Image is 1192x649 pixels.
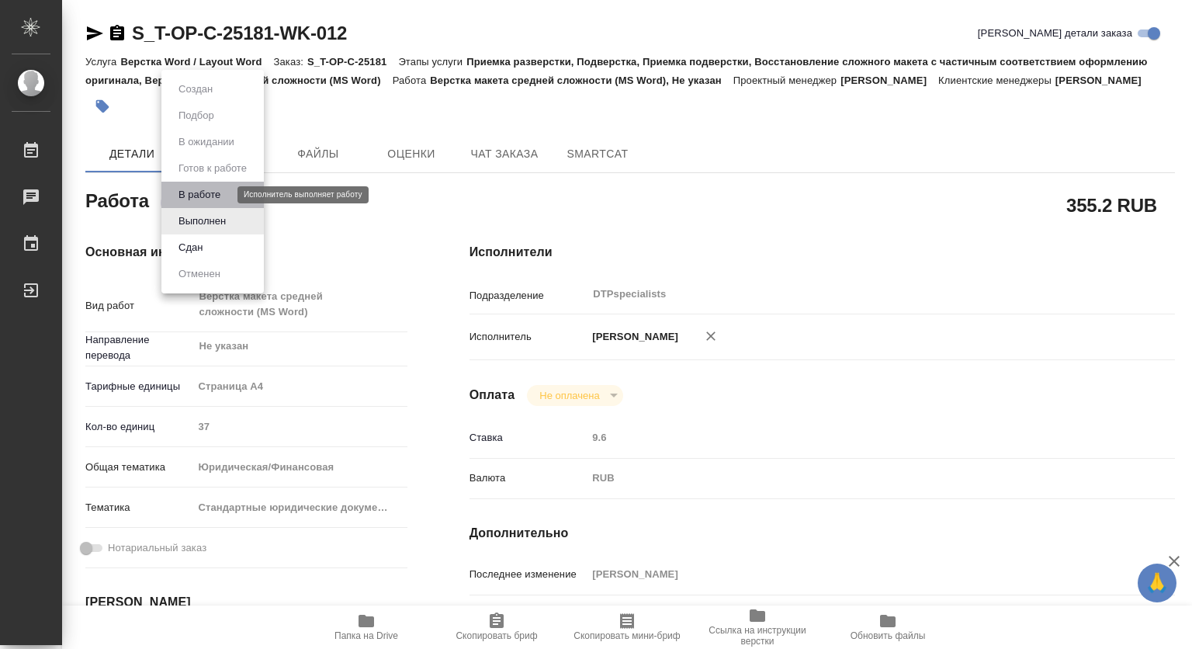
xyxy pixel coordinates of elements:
[174,213,230,230] button: Выполнен
[174,160,251,177] button: Готов к работе
[174,81,217,98] button: Создан
[174,186,225,203] button: В работе
[174,239,207,256] button: Сдан
[174,134,239,151] button: В ожидании
[174,107,219,124] button: Подбор
[174,265,225,283] button: Отменен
